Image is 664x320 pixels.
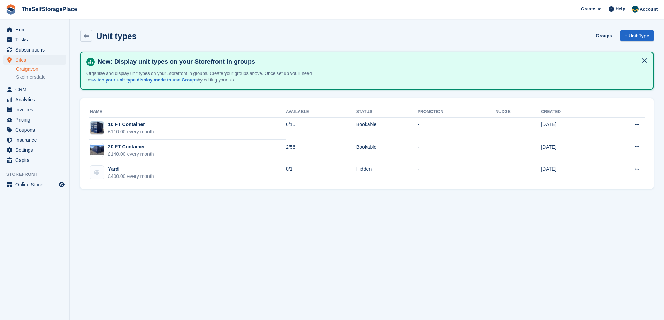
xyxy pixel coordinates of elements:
span: Storefront [6,171,69,178]
a: menu [3,145,66,155]
a: menu [3,155,66,165]
a: Craigavon [16,66,66,72]
span: Invoices [15,105,57,115]
span: Settings [15,145,57,155]
td: - [418,117,495,140]
span: Insurance [15,135,57,145]
a: Groups [593,30,615,41]
a: menu [3,85,66,94]
span: Capital [15,155,57,165]
a: menu [3,25,66,34]
h4: New: Display unit types on your Storefront in groups [95,58,647,66]
td: Hidden [356,162,418,184]
a: menu [3,35,66,45]
a: menu [3,125,66,135]
span: Pricing [15,115,57,125]
a: menu [3,115,66,125]
p: Organise and display unit types on your Storefront in groups. Create your groups above. Once set ... [86,70,330,84]
td: 0/1 [286,162,356,184]
span: Create [581,6,595,13]
div: £400.00 every month [108,173,154,180]
div: Yard [108,165,154,173]
td: [DATE] [541,140,601,162]
td: [DATE] [541,162,601,184]
a: menu [3,180,66,189]
a: menu [3,45,66,55]
a: Skelmersdale [16,74,66,80]
span: CRM [15,85,57,94]
th: Nudge [495,107,541,118]
a: + Unit Type [620,30,654,41]
span: Subscriptions [15,45,57,55]
img: 5378.jpeg [90,145,104,155]
div: £140.00 every month [108,150,154,158]
img: 10foot.png [90,121,104,134]
div: £110.00 every month [108,128,154,135]
a: TheSelfStoragePlace [19,3,80,15]
span: Analytics [15,95,57,104]
span: Account [640,6,658,13]
h2: Unit types [96,31,137,41]
span: Online Store [15,180,57,189]
div: 10 FT Container [108,121,154,128]
a: menu [3,55,66,65]
th: Available [286,107,356,118]
div: 20 FT Container [108,143,154,150]
a: menu [3,95,66,104]
td: - [418,162,495,184]
th: Promotion [418,107,495,118]
a: menu [3,105,66,115]
span: Tasks [15,35,57,45]
th: Created [541,107,601,118]
td: Bookable [356,140,418,162]
img: blank-unit-type-icon-ffbac7b88ba66c5e286b0e438baccc4b9c83835d4c34f86887a83fc20ec27e7b.svg [90,166,104,179]
td: Bookable [356,117,418,140]
td: - [418,140,495,162]
img: stora-icon-8386f47178a22dfd0bd8f6a31ec36ba5ce8667c1dd55bd0f319d3a0aa187defe.svg [6,4,16,15]
a: switch your unit type display mode to use Groups [90,77,198,83]
a: menu [3,135,66,145]
td: 6/15 [286,117,356,140]
span: Coupons [15,125,57,135]
th: Name [89,107,286,118]
span: Help [616,6,625,13]
td: 2/56 [286,140,356,162]
th: Status [356,107,418,118]
a: Preview store [58,180,66,189]
span: Sites [15,55,57,65]
span: Home [15,25,57,34]
td: [DATE] [541,117,601,140]
img: Gairoid [632,6,639,13]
